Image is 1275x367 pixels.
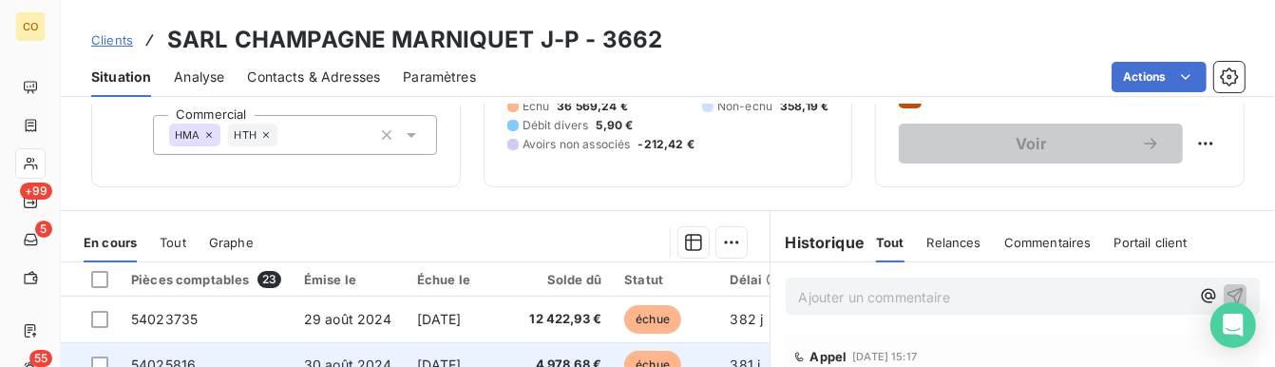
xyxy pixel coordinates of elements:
[1114,235,1188,250] span: Portail client
[247,68,380,87] span: Contacts & Adresses
[403,68,476,87] span: Paramètres
[624,305,681,334] span: échue
[638,136,695,153] span: -212,42 €
[160,235,186,250] span: Tout
[15,11,46,42] div: CO
[523,98,550,115] span: Échu
[852,351,917,362] span: [DATE] 15:17
[35,221,52,238] span: 5
[257,271,281,288] span: 23
[596,117,633,134] span: 5,90 €
[417,311,462,327] span: [DATE]
[131,271,281,288] div: Pièces comptables
[304,311,392,327] span: 29 août 2024
[810,349,847,364] span: Appel
[417,272,507,287] div: Échue le
[277,126,293,144] input: Ajouter une valeur
[523,117,589,134] span: Débit divers
[899,124,1183,164] button: Voir
[731,311,764,327] span: 382 j
[1112,62,1207,92] button: Actions
[91,30,133,49] a: Clients
[731,272,782,287] div: Délai
[91,32,133,48] span: Clients
[209,235,254,250] span: Graphe
[530,272,602,287] div: Solde dû
[876,235,904,250] span: Tout
[234,129,256,141] span: HTH
[167,23,662,57] h3: SARL CHAMPAGNE MARNIQUET J-P - 3662
[29,350,52,367] span: 55
[1004,235,1092,250] span: Commentaires
[1210,302,1256,348] div: Open Intercom Messenger
[175,129,200,141] span: HMA
[780,98,828,115] span: 358,19 €
[174,68,224,87] span: Analyse
[557,98,628,115] span: 36 569,24 €
[922,136,1141,151] span: Voir
[131,311,198,327] span: 54023735
[927,235,981,250] span: Relances
[20,183,52,200] span: +99
[771,231,866,254] h6: Historique
[91,68,151,87] span: Situation
[304,272,394,287] div: Émise le
[523,136,631,153] span: Avoirs non associés
[530,310,602,329] span: 12 422,93 €
[624,272,707,287] div: Statut
[84,235,137,250] span: En cours
[717,98,772,115] span: Non-échu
